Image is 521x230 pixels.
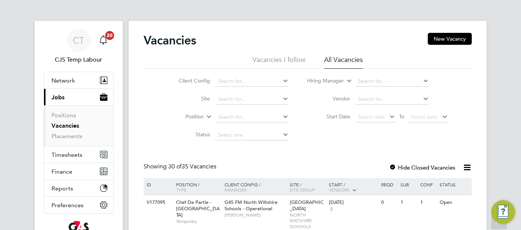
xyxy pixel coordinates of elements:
span: G4S FM North Wiltshire Schools - Operational [225,199,277,212]
div: Position / [170,178,223,196]
span: 30 of [168,163,182,170]
div: Site / [288,178,327,196]
span: 35 Vacancies [168,163,216,170]
span: Timesheets [51,151,82,158]
div: Open [438,196,470,209]
a: 20 [96,28,111,52]
span: Manager [225,187,247,193]
span: NORTH WILTSHIRE SCHOOLS [290,212,325,230]
button: Timesheets [44,146,113,163]
span: Network [51,77,75,84]
button: Network [44,72,113,88]
label: Client Config [167,77,210,84]
div: Reqd [379,178,399,191]
input: Search for... [355,76,429,87]
a: Positions [51,112,76,119]
div: Sub [399,178,418,191]
span: Chef De Partie - [GEOGRAPHIC_DATA] [176,199,220,218]
span: Temporary [176,218,221,224]
input: Select one [215,130,289,140]
span: Preferences [51,202,84,209]
span: [GEOGRAPHIC_DATA] [290,199,324,212]
div: Client Config / [223,178,288,196]
div: 1 [418,196,438,209]
span: Select date [358,114,385,120]
span: CT [73,35,84,45]
button: Finance [44,163,113,180]
span: Site Group [290,187,315,193]
span: Jobs [51,94,65,101]
div: [DATE] [329,199,377,206]
div: V177095 [145,196,171,209]
input: Search for... [355,94,429,105]
li: All Vacancies [324,55,363,69]
span: Reports [51,185,73,192]
div: 0 [379,196,399,209]
span: [PERSON_NAME] [225,212,286,218]
label: Site [167,95,210,102]
a: CTCJS Temp Labour [44,28,114,64]
span: 20 [105,31,114,40]
li: Vacancies I follow [252,55,305,69]
div: Start / [327,178,379,197]
label: Position [161,113,204,121]
button: New Vacancy [428,33,472,45]
button: Engage Resource Center [491,200,515,224]
span: To [397,112,407,121]
label: Hiring Manager [301,77,344,85]
input: Search for... [215,94,289,105]
label: Start Date [307,113,350,120]
span: 4 [329,206,334,212]
label: Hide Closed Vacancies [389,164,455,171]
div: Showing [144,163,218,171]
div: Conf [418,178,438,191]
div: ID [145,178,171,191]
span: CJS Temp Labour [44,55,114,64]
span: Finance [51,168,72,175]
span: Select date [411,114,437,120]
input: Search for... [215,76,289,87]
button: Jobs [44,89,113,105]
span: Vendors [329,187,350,193]
span: Type [176,187,186,193]
div: Jobs [44,105,113,146]
button: Reports [44,180,113,196]
a: Vacancies [51,122,79,129]
button: Preferences [44,197,113,213]
label: Vendor [307,95,350,102]
div: Status [438,178,470,191]
a: Placements [51,133,82,140]
label: Status [167,131,210,138]
h2: Vacancies [144,33,196,48]
input: Search for... [215,112,289,122]
div: 1 [399,196,418,209]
